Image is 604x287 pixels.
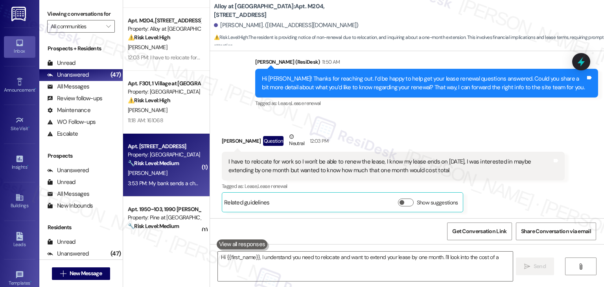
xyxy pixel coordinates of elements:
div: 12:03 PM [308,137,329,145]
div: 3:53 PM: My bank sends a check [128,180,203,187]
span: Lease , [278,100,291,107]
div: Hi [PERSON_NAME]! Thanks for reaching out. I’d be happy to help get your lease renewal questions ... [262,75,586,92]
strong: 🔧 Risk Level: Medium [128,160,179,167]
div: Property: Alloy at [GEOGRAPHIC_DATA] [128,25,201,33]
b: Alloy at [GEOGRAPHIC_DATA]: Apt. M204, [STREET_ADDRESS] [214,2,371,19]
div: [PERSON_NAME] [222,132,565,152]
div: Apt. [STREET_ADDRESS] [128,142,201,151]
i:  [60,270,66,277]
div: [PERSON_NAME] (ResiDesk) [255,58,598,69]
i:  [524,263,530,270]
div: Property: [GEOGRAPHIC_DATA] [128,88,201,96]
div: I have to relocate for work so I won't be able to renew the lease, I know my lease ends on [DATE]... [228,158,552,175]
span: • [35,86,36,92]
span: [PERSON_NAME] [128,169,167,177]
div: Unread [47,178,75,186]
strong: 🔧 Risk Level: Medium [128,223,179,230]
a: Insights • [4,152,35,173]
div: Residents [39,223,123,232]
a: Inbox [4,36,35,57]
span: • [30,279,31,285]
span: Send [534,262,546,270]
span: : The resident is providing notice of non-renewal due to relocation, and inquiring about a one-mo... [214,33,604,50]
div: Question [263,136,284,146]
div: Prospects [39,152,123,160]
div: Tagged as: [222,180,565,192]
div: Unread [47,238,75,246]
span: • [28,125,29,130]
span: Get Conversation Link [452,227,506,235]
div: Maintenance [47,106,90,114]
div: Neutral [287,132,306,149]
div: Escalate [47,130,78,138]
textarea: Hi {{first_name}}, I understand you need to relocate and want to [218,252,512,281]
strong: ⚠️ Risk Level: High [128,34,170,41]
button: Send [516,258,554,275]
label: Viewing conversations for [47,8,115,20]
div: Property: [GEOGRAPHIC_DATA] [128,151,201,159]
label: Show suggestions [417,199,458,207]
img: ResiDesk Logo [11,7,28,21]
button: Share Conversation via email [516,223,596,240]
span: Lease , [245,183,258,189]
span: [PERSON_NAME] [128,107,167,114]
input: All communities [51,20,102,33]
span: • [27,163,28,169]
span: New Message [70,269,102,278]
a: Buildings [4,191,35,212]
strong: ⚠️ Risk Level: High [128,97,170,104]
a: Leads [4,230,35,251]
div: Unanswered [47,71,89,79]
div: WO Follow-ups [47,118,96,126]
i:  [106,23,110,29]
span: Lease renewal [258,183,287,189]
div: Review follow-ups [47,94,102,103]
div: (47) [109,248,123,260]
div: Apt. 1950~103, 1990 [PERSON_NAME] [128,205,201,213]
div: Apt. M204, [STREET_ADDRESS] [128,17,201,25]
div: Tagged as: [255,98,598,109]
div: All Messages [47,190,89,198]
div: Unanswered [47,166,89,175]
div: 11:50 AM [320,58,340,66]
i:  [578,263,584,270]
button: New Message [52,267,110,280]
div: All Messages [47,83,89,91]
a: Site Visit • [4,114,35,135]
strong: ⚠️ Risk Level: High [214,34,248,40]
div: Unanswered [47,250,89,258]
div: Property: Pine at [GEOGRAPHIC_DATA] [128,213,201,222]
div: Related guidelines [224,199,270,210]
span: [PERSON_NAME] [128,44,167,51]
div: New Inbounds [47,202,93,210]
div: 11:18 AM: 161068 [128,117,163,124]
div: Unread [47,59,75,67]
div: Prospects + Residents [39,44,123,53]
button: Get Conversation Link [447,223,512,240]
div: Apt. F301, 1 Village at [GEOGRAPHIC_DATA] [128,79,201,88]
span: Share Conversation via email [521,227,591,235]
span: Lease renewal [291,100,321,107]
div: (47) [109,69,123,81]
div: [PERSON_NAME]. ([EMAIL_ADDRESS][DOMAIN_NAME]) [214,21,359,29]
